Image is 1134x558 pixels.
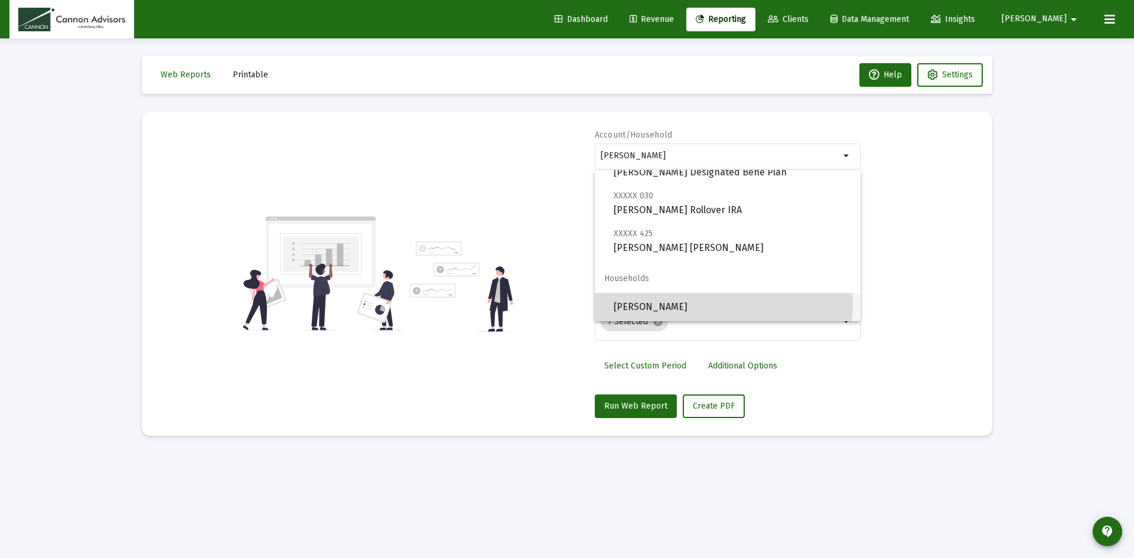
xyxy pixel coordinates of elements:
[614,229,653,239] span: XXXXX 425
[988,7,1095,31] button: [PERSON_NAME]
[18,8,125,31] img: Dashboard
[223,63,278,87] button: Printable
[555,14,608,24] span: Dashboard
[1067,8,1081,31] mat-icon: arrow_drop_down
[708,361,777,371] span: Additional Options
[917,63,983,87] button: Settings
[840,149,854,163] mat-icon: arrow_drop_down
[151,63,220,87] button: Web Reports
[604,361,686,371] span: Select Custom Period
[840,315,854,329] mat-icon: arrow_drop_down
[686,8,755,31] a: Reporting
[859,63,911,87] button: Help
[693,401,735,411] span: Create PDF
[614,188,851,217] span: [PERSON_NAME] Rollover IRA
[921,8,985,31] a: Insights
[653,316,663,327] mat-icon: cancel
[601,310,840,334] mat-chip-list: Selection
[630,14,674,24] span: Revenue
[161,70,211,80] span: Web Reports
[942,70,973,80] span: Settings
[614,226,851,255] span: [PERSON_NAME] [PERSON_NAME]
[595,394,677,418] button: Run Web Report
[233,70,268,80] span: Printable
[595,130,673,140] label: Account/Household
[830,14,909,24] span: Data Management
[1002,14,1067,24] span: [PERSON_NAME]
[696,14,746,24] span: Reporting
[601,312,668,331] mat-chip: 7 Selected
[545,8,617,31] a: Dashboard
[758,8,818,31] a: Clients
[821,8,918,31] a: Data Management
[683,394,745,418] button: Create PDF
[240,215,403,332] img: reporting
[595,265,861,293] span: Households
[410,242,513,332] img: reporting-alt
[768,14,809,24] span: Clients
[931,14,975,24] span: Insights
[614,191,653,201] span: XXXXX 030
[620,8,683,31] a: Revenue
[1100,524,1115,539] mat-icon: contact_support
[601,151,840,161] input: Search or select an account or household
[604,401,667,411] span: Run Web Report
[614,293,851,321] span: [PERSON_NAME]
[869,70,902,80] span: Help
